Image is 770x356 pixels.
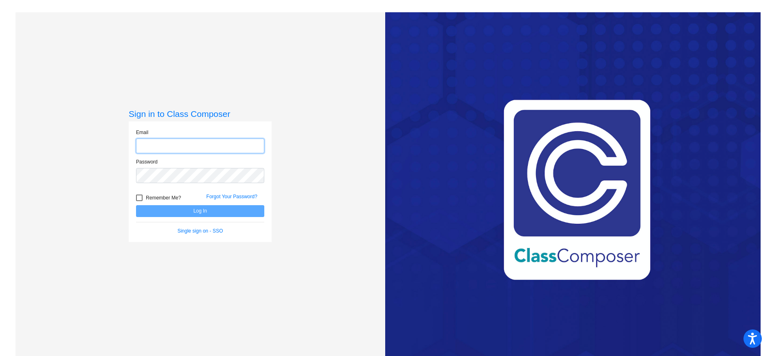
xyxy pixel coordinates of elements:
a: Single sign on - SSO [177,228,223,234]
label: Password [136,158,158,166]
button: Log In [136,205,264,217]
h3: Sign in to Class Composer [129,109,272,119]
label: Email [136,129,148,136]
a: Forgot Your Password? [206,194,257,199]
span: Remember Me? [146,193,181,203]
